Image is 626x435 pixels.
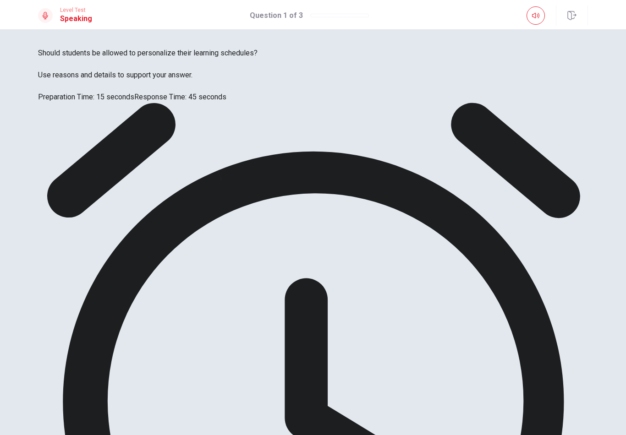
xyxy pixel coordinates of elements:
[38,70,588,81] span: Use reasons and details to support your answer.
[38,92,134,101] span: Preparation Time: 15 seconds
[60,7,92,13] span: Level Test
[38,48,588,59] span: Should students be allowed to personalize their learning schedules?
[250,10,303,21] h1: Question 1 of 3
[60,13,92,24] h1: Speaking
[134,92,226,101] span: Response Time: 45 seconds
